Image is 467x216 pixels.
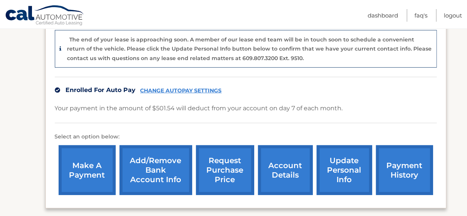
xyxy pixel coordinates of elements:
a: Add/Remove bank account info [120,145,192,195]
p: Your payment in the amount of $501.54 will deduct from your account on day 7 of each month. [55,103,343,114]
a: request purchase price [196,145,254,195]
p: Select an option below: [55,132,437,141]
a: Cal Automotive [5,5,85,27]
a: account details [258,145,313,195]
p: The end of your lease is approaching soon. A member of our lease end team will be in touch soon t... [67,36,432,62]
a: update personal info [317,145,372,195]
a: FAQ's [414,9,427,22]
img: check.svg [55,87,60,93]
a: make a payment [59,145,116,195]
a: Logout [444,9,462,22]
a: payment history [376,145,433,195]
a: CHANGE AUTOPAY SETTINGS [140,87,222,94]
a: Dashboard [368,9,398,22]
span: Enrolled For Auto Pay [66,86,136,94]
